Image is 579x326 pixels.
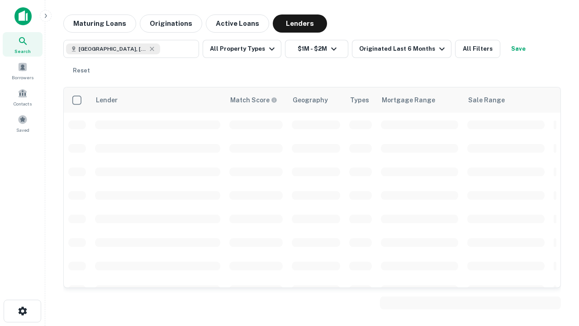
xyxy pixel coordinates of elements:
[90,87,225,113] th: Lender
[67,62,96,80] button: Reset
[463,87,549,113] th: Sale Range
[3,32,43,57] a: Search
[468,95,505,105] div: Sale Range
[359,43,447,54] div: Originated Last 6 Months
[293,95,328,105] div: Geography
[16,126,29,134] span: Saved
[345,87,376,113] th: Types
[504,40,533,58] button: Save your search to get updates of matches that match your search criteria.
[352,40,451,58] button: Originated Last 6 Months
[14,48,31,55] span: Search
[12,74,33,81] span: Borrowers
[287,87,345,113] th: Geography
[376,87,463,113] th: Mortgage Range
[14,100,32,107] span: Contacts
[3,58,43,83] a: Borrowers
[3,85,43,109] a: Contacts
[96,95,118,105] div: Lender
[3,111,43,135] a: Saved
[230,95,277,105] div: Capitalize uses an advanced AI algorithm to match your search with the best lender. The match sco...
[350,95,369,105] div: Types
[63,14,136,33] button: Maturing Loans
[455,40,500,58] button: All Filters
[285,40,348,58] button: $1M - $2M
[14,7,32,25] img: capitalize-icon.png
[203,40,281,58] button: All Property Types
[140,14,202,33] button: Originations
[206,14,269,33] button: Active Loans
[79,45,147,53] span: [GEOGRAPHIC_DATA], [GEOGRAPHIC_DATA], [GEOGRAPHIC_DATA]
[534,225,579,268] iframe: Chat Widget
[230,95,275,105] h6: Match Score
[225,87,287,113] th: Capitalize uses an advanced AI algorithm to match your search with the best lender. The match sco...
[382,95,435,105] div: Mortgage Range
[273,14,327,33] button: Lenders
